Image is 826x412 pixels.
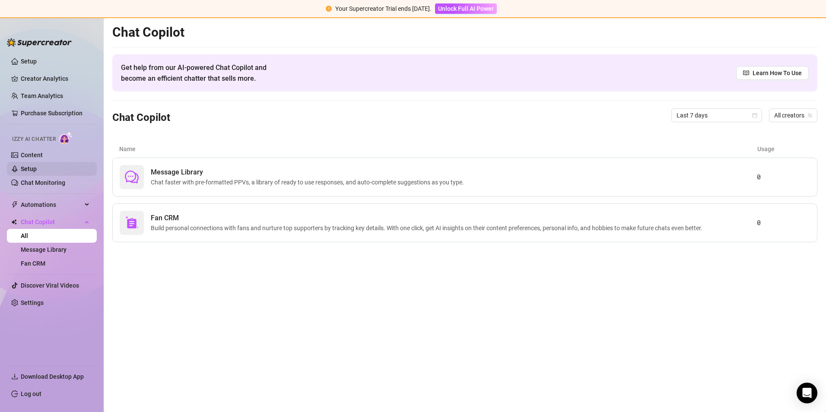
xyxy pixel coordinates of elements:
[59,132,73,144] img: AI Chatter
[21,152,43,158] a: Content
[151,167,467,177] span: Message Library
[21,390,41,397] a: Log out
[21,260,45,267] a: Fan CRM
[743,70,749,76] span: read
[21,106,90,120] a: Purchase Subscription
[757,144,810,154] article: Usage
[21,232,28,239] a: All
[112,24,817,41] h2: Chat Copilot
[753,68,802,78] span: Learn How To Use
[21,179,65,186] a: Chat Monitoring
[438,5,494,12] span: Unlock Full AI Power
[774,109,812,122] span: All creators
[21,282,79,289] a: Discover Viral Videos
[21,92,63,99] a: Team Analytics
[11,373,18,380] span: download
[807,113,813,118] span: team
[21,246,67,253] a: Message Library
[119,144,757,154] article: Name
[677,109,757,122] span: Last 7 days
[335,5,432,12] span: Your Supercreator Trial ends [DATE].
[21,299,44,306] a: Settings
[21,72,90,86] a: Creator Analytics
[21,373,84,380] span: Download Desktop App
[7,38,72,47] img: logo-BBDzfeDw.svg
[435,5,497,12] a: Unlock Full AI Power
[797,383,817,403] div: Open Intercom Messenger
[11,219,17,225] img: Chat Copilot
[151,223,706,233] span: Build personal connections with fans and nurture top supporters by tracking key details. With one...
[125,170,139,184] span: comment
[151,213,706,223] span: Fan CRM
[125,216,139,230] img: svg%3e
[112,111,170,125] h3: Chat Copilot
[21,198,82,212] span: Automations
[752,113,757,118] span: calendar
[21,165,37,172] a: Setup
[435,3,497,14] button: Unlock Full AI Power
[326,6,332,12] span: exclamation-circle
[757,218,810,228] article: 0
[12,135,56,143] span: Izzy AI Chatter
[757,172,810,182] article: 0
[21,215,82,229] span: Chat Copilot
[11,201,18,208] span: thunderbolt
[151,177,467,187] span: Chat faster with pre-formatted PPVs, a library of ready to use responses, and auto-complete sugge...
[736,66,809,80] a: Learn How To Use
[121,62,287,84] span: Get help from our AI-powered Chat Copilot and become an efficient chatter that sells more.
[21,58,37,65] a: Setup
